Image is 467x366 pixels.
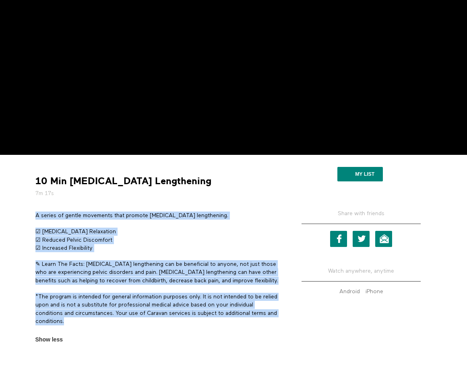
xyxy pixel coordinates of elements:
strong: iPhone [366,289,383,294]
button: My list [337,167,383,181]
h5: Share with friends [302,210,421,224]
a: Email [375,231,392,247]
p: ✎ Learn The Facts: [MEDICAL_DATA] lengthening can be beneficial to anyone, not just those who are... [35,260,279,285]
p: A series of gentle movements that promote [MEDICAL_DATA] lengthening. [35,212,279,220]
span: Show less [35,335,63,344]
a: Android [337,289,362,294]
a: Facebook [330,231,347,247]
a: Twitter [353,231,370,247]
p: ☑ [MEDICAL_DATA] Relaxation ☑ Reduced Pelvic Discomfort ☑ Increased Flexibility [35,228,279,252]
p: *The program is intended for general information purposes only. It is not intended to be relied u... [35,293,279,325]
strong: Android [339,289,360,294]
a: iPhone [364,289,385,294]
h5: Watch anywhere, anytime [302,261,421,282]
strong: 10 Min [MEDICAL_DATA] Lengthening [35,175,211,187]
h5: 7m 17s [35,189,279,197]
